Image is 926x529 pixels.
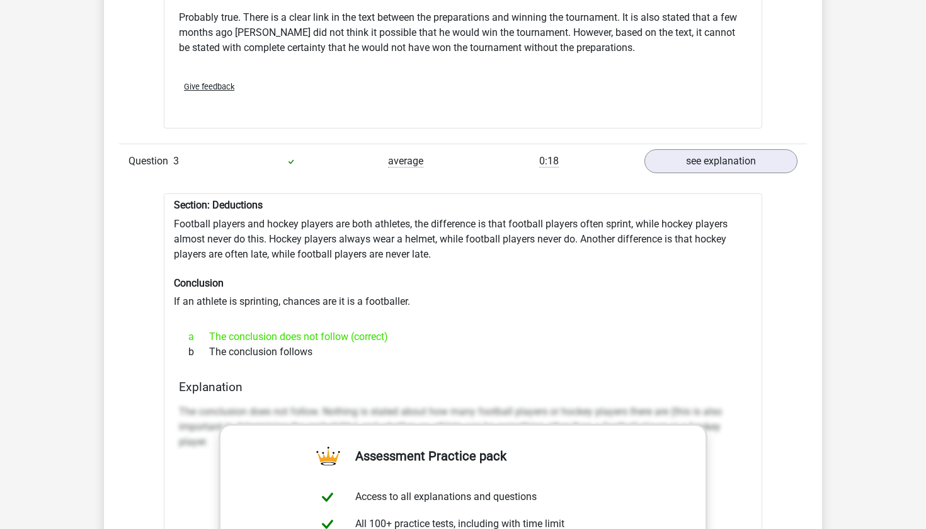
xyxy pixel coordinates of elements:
[188,329,209,344] span: a
[179,344,747,360] div: The conclusion follows
[388,155,423,168] span: average
[644,149,797,173] a: see explanation
[179,10,747,55] p: Probably true. There is a clear link in the text between the preparations and winning the tournam...
[184,82,234,91] span: Give feedback
[179,404,747,450] p: The conclusion does not follow. Nothing is stated about how many football players or hockey playe...
[174,199,752,211] h6: Section: Deductions
[173,155,179,167] span: 3
[188,344,209,360] span: b
[539,155,559,168] span: 0:18
[179,329,747,344] div: The conclusion does not follow (correct)
[179,380,747,394] h4: Explanation
[129,154,173,169] span: Question
[174,277,752,289] h6: Conclusion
